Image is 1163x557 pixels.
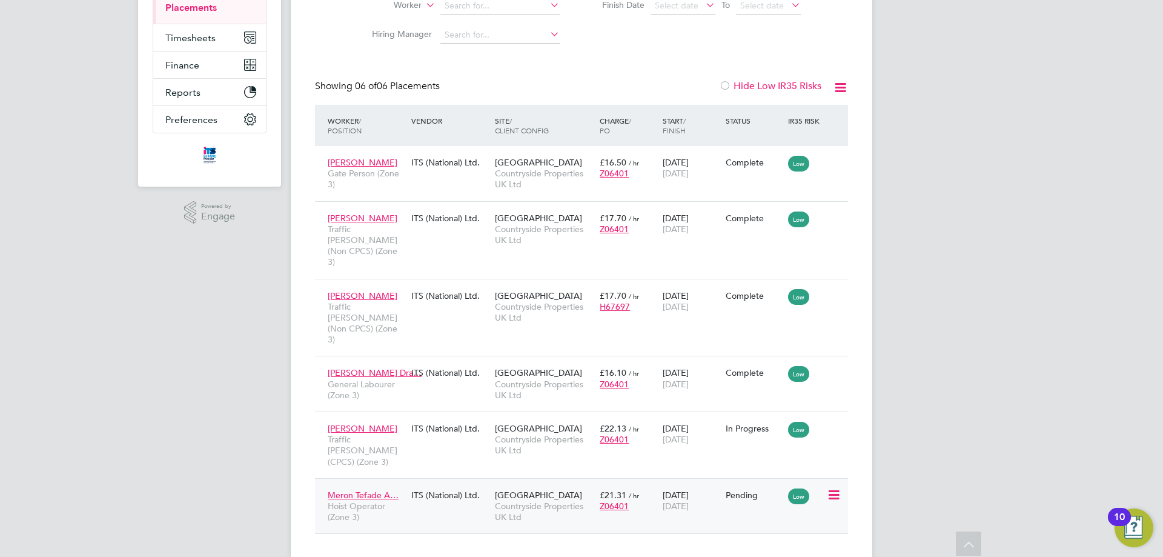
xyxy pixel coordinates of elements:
[663,434,689,445] span: [DATE]
[201,201,235,212] span: Powered by
[325,361,848,371] a: [PERSON_NAME] Dra…General Labourer (Zone 3)ITS (National) Ltd.[GEOGRAPHIC_DATA]Countryside Proper...
[325,150,848,161] a: [PERSON_NAME]Gate Person (Zone 3)ITS (National) Ltd.[GEOGRAPHIC_DATA]Countryside Properties UK Lt...
[153,145,267,165] a: Go to home page
[629,491,639,500] span: / hr
[325,483,848,493] a: Meron Tefade A…Hoist Operator (Zone 3)ITS (National) Ltd.[GEOGRAPHIC_DATA]Countryside Properties ...
[597,110,660,141] div: Charge
[328,157,397,168] span: [PERSON_NAME]
[495,290,582,301] span: [GEOGRAPHIC_DATA]
[600,490,626,501] span: £21.31
[1114,517,1125,533] div: 10
[153,106,266,133] button: Preferences
[495,168,594,190] span: Countryside Properties UK Ltd
[726,157,783,168] div: Complete
[660,207,723,241] div: [DATE]
[328,367,422,378] span: [PERSON_NAME] Dra…
[726,367,783,378] div: Complete
[328,423,397,434] span: [PERSON_NAME]
[600,301,630,312] span: H67697
[355,80,440,92] span: 06 Placements
[663,301,689,312] span: [DATE]
[495,116,549,135] span: / Client Config
[663,168,689,179] span: [DATE]
[495,434,594,456] span: Countryside Properties UK Ltd
[663,116,686,135] span: / Finish
[153,52,266,78] button: Finance
[328,501,405,522] span: Hoist Operator (Zone 3)
[495,379,594,401] span: Countryside Properties UK Ltd
[726,290,783,301] div: Complete
[165,114,217,125] span: Preferences
[600,224,629,235] span: Z06401
[325,110,408,141] div: Worker
[408,110,492,132] div: Vendor
[600,168,629,179] span: Z06401
[495,213,582,224] span: [GEOGRAPHIC_DATA]
[629,158,639,167] span: / hr
[663,501,689,512] span: [DATE]
[408,417,492,440] div: ITS (National) Ltd.
[328,224,405,268] span: Traffic [PERSON_NAME] (Non CPCS) (Zone 3)
[408,151,492,174] div: ITS (National) Ltd.
[788,156,809,172] span: Low
[495,501,594,522] span: Countryside Properties UK Ltd
[325,416,848,427] a: [PERSON_NAME]Traffic [PERSON_NAME] (CPCS) (Zone 3)ITS (National) Ltd.[GEOGRAPHIC_DATA]Countryside...
[660,284,723,318] div: [DATE]
[660,417,723,451] div: [DATE]
[328,116,362,135] span: / Position
[629,214,639,223] span: / hr
[325,284,848,294] a: [PERSON_NAME]Traffic [PERSON_NAME] (Non CPCS) (Zone 3)ITS (National) Ltd.[GEOGRAPHIC_DATA]Country...
[600,423,626,434] span: £22.13
[600,213,626,224] span: £17.70
[153,24,266,51] button: Timesheets
[600,367,626,378] span: £16.10
[629,424,639,433] span: / hr
[408,484,492,507] div: ITS (National) Ltd.
[328,379,405,401] span: General Labourer (Zone 3)
[201,212,235,222] span: Engage
[600,290,626,301] span: £17.70
[726,423,783,434] div: In Progress
[660,151,723,185] div: [DATE]
[165,59,199,71] span: Finance
[328,490,399,501] span: Meron Tefade A…
[328,301,405,345] span: Traffic [PERSON_NAME] (Non CPCS) (Zone 3)
[492,110,597,141] div: Site
[726,490,783,501] div: Pending
[660,110,723,141] div: Start
[788,422,809,438] span: Low
[1115,509,1153,547] button: Open Resource Center, 10 new notifications
[328,168,405,190] span: Gate Person (Zone 3)
[165,32,216,44] span: Timesheets
[355,80,377,92] span: 06 of
[600,501,629,512] span: Z06401
[153,79,266,105] button: Reports
[495,301,594,323] span: Countryside Properties UK Ltd
[495,490,582,501] span: [GEOGRAPHIC_DATA]
[788,489,809,504] span: Low
[315,80,442,93] div: Showing
[663,379,689,390] span: [DATE]
[495,157,582,168] span: [GEOGRAPHIC_DATA]
[788,289,809,305] span: Low
[165,87,200,98] span: Reports
[408,207,492,230] div: ITS (National) Ltd.
[328,290,397,301] span: [PERSON_NAME]
[660,484,723,518] div: [DATE]
[788,212,809,227] span: Low
[788,366,809,382] span: Low
[660,361,723,395] div: [DATE]
[408,361,492,384] div: ITS (National) Ltd.
[663,224,689,235] span: [DATE]
[785,110,827,132] div: IR35 Risk
[600,116,631,135] span: / PO
[495,367,582,378] span: [GEOGRAPHIC_DATA]
[600,157,626,168] span: £16.50
[184,201,236,224] a: Powered byEngage
[723,110,786,132] div: Status
[495,423,582,434] span: [GEOGRAPHIC_DATA]
[629,292,639,301] span: / hr
[362,28,432,39] label: Hiring Manager
[726,213,783,224] div: Complete
[719,80,821,92] label: Hide Low IR35 Risks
